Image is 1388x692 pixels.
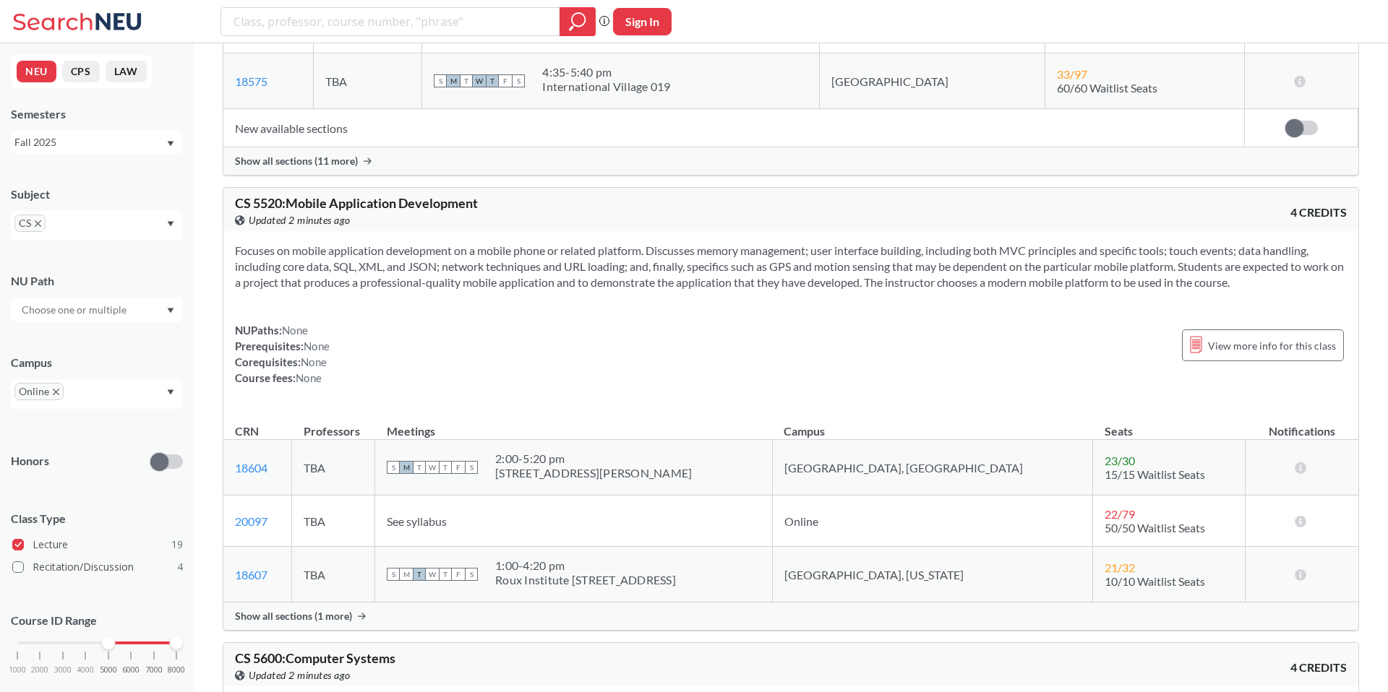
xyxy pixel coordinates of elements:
span: T [413,568,426,581]
td: [GEOGRAPHIC_DATA], [US_STATE] [772,547,1093,602]
input: Class, professor, course number, "phrase" [232,9,549,34]
svg: magnifying glass [569,12,586,32]
span: T [439,461,452,474]
div: 4:35 - 5:40 pm [542,65,670,79]
p: Honors [11,453,49,470]
span: 8000 [168,666,185,674]
label: Lecture [12,535,183,554]
svg: Dropdown arrow [167,141,174,147]
span: 6000 [122,666,140,674]
span: Show all sections (1 more) [235,610,352,623]
label: Recitation/Discussion [12,558,183,576]
th: Professors [292,409,375,440]
div: CRN [235,423,259,439]
a: 18575 [235,74,267,88]
a: 20097 [235,514,267,528]
span: T [486,74,499,87]
input: Choose one or multiple [14,301,136,319]
div: magnifying glass [560,7,596,36]
span: CS 5520 : Mobile Application Development [235,195,478,211]
span: 10/10 Waitlist Seats [1105,574,1205,588]
span: 3000 [54,666,72,674]
span: T [460,74,473,87]
span: 15/15 Waitlist Seats [1105,467,1205,481]
span: None [296,371,322,384]
div: NU Path [11,273,183,289]
div: OnlineX to remove pillDropdown arrow [11,379,183,409]
div: Campus [11,355,183,371]
button: LAW [106,61,147,82]
a: 18607 [235,568,267,581]
div: Fall 2025Dropdown arrow [11,131,183,154]
span: 21 / 32 [1105,561,1135,574]
span: See syllabus [387,514,447,528]
td: Online [772,496,1093,547]
span: M [447,74,460,87]
span: 5000 [100,666,117,674]
div: Show all sections (11 more) [223,147,1358,175]
a: 18604 [235,461,267,475]
td: TBA [292,440,375,496]
span: 1000 [9,666,26,674]
td: [GEOGRAPHIC_DATA], [GEOGRAPHIC_DATA] [772,440,1093,496]
span: W [473,74,486,87]
span: W [426,461,439,474]
td: New available sections [223,109,1245,147]
span: F [499,74,512,87]
td: TBA [313,53,422,109]
span: None [282,324,308,337]
span: CS 5600 : Computer Systems [235,650,395,666]
span: S [465,461,478,474]
span: 7000 [145,666,163,674]
span: 19 [171,537,183,553]
svg: X to remove pill [35,220,41,227]
svg: Dropdown arrow [167,389,174,395]
span: S [434,74,447,87]
th: Seats [1093,409,1245,440]
div: CSX to remove pillDropdown arrow [11,211,183,241]
span: Show all sections (11 more) [235,155,358,168]
td: TBA [292,547,375,602]
span: F [452,461,465,474]
span: 22 / 79 [1105,507,1135,521]
span: Updated 2 minutes ago [249,212,351,228]
div: Subject [11,186,183,202]
span: 4000 [77,666,94,674]
span: 60/60 Waitlist Seats [1057,81,1157,95]
div: 2:00 - 5:20 pm [495,451,692,466]
div: Dropdown arrow [11,298,183,322]
span: 4 [177,559,183,575]
div: [STREET_ADDRESS][PERSON_NAME] [495,466,692,480]
td: [GEOGRAPHIC_DATA] [819,53,1045,109]
p: Course ID Range [11,613,183,629]
div: Fall 2025 [14,134,166,150]
button: CPS [62,61,100,82]
th: Meetings [375,409,773,440]
svg: Dropdown arrow [167,308,174,313]
div: NUPaths: Prerequisites: Corequisites: Course fees: [235,322,330,386]
span: 4 CREDITS [1290,204,1347,220]
span: M [400,461,413,474]
span: Updated 2 minutes ago [249,667,351,683]
span: S [465,568,478,581]
div: 1:00 - 4:20 pm [495,558,676,573]
svg: Dropdown arrow [167,221,174,227]
span: W [426,568,439,581]
th: Notifications [1245,409,1358,440]
button: NEU [17,61,56,82]
section: Focuses on mobile application development on a mobile phone or related platform. Discusses memory... [235,243,1347,290]
span: 33 / 97 [1057,67,1087,81]
div: Roux Institute [STREET_ADDRESS] [495,573,676,587]
span: OnlineX to remove pill [14,383,64,400]
span: F [452,568,465,581]
div: Semesters [11,106,183,122]
span: CSX to remove pill [14,215,46,232]
div: International Village 019 [542,79,670,94]
span: M [400,568,413,581]
span: View more info for this class [1208,337,1336,355]
span: S [387,461,400,474]
span: T [413,461,426,474]
div: Show all sections (1 more) [223,602,1358,630]
span: 23 / 30 [1105,454,1135,467]
span: None [301,355,327,368]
